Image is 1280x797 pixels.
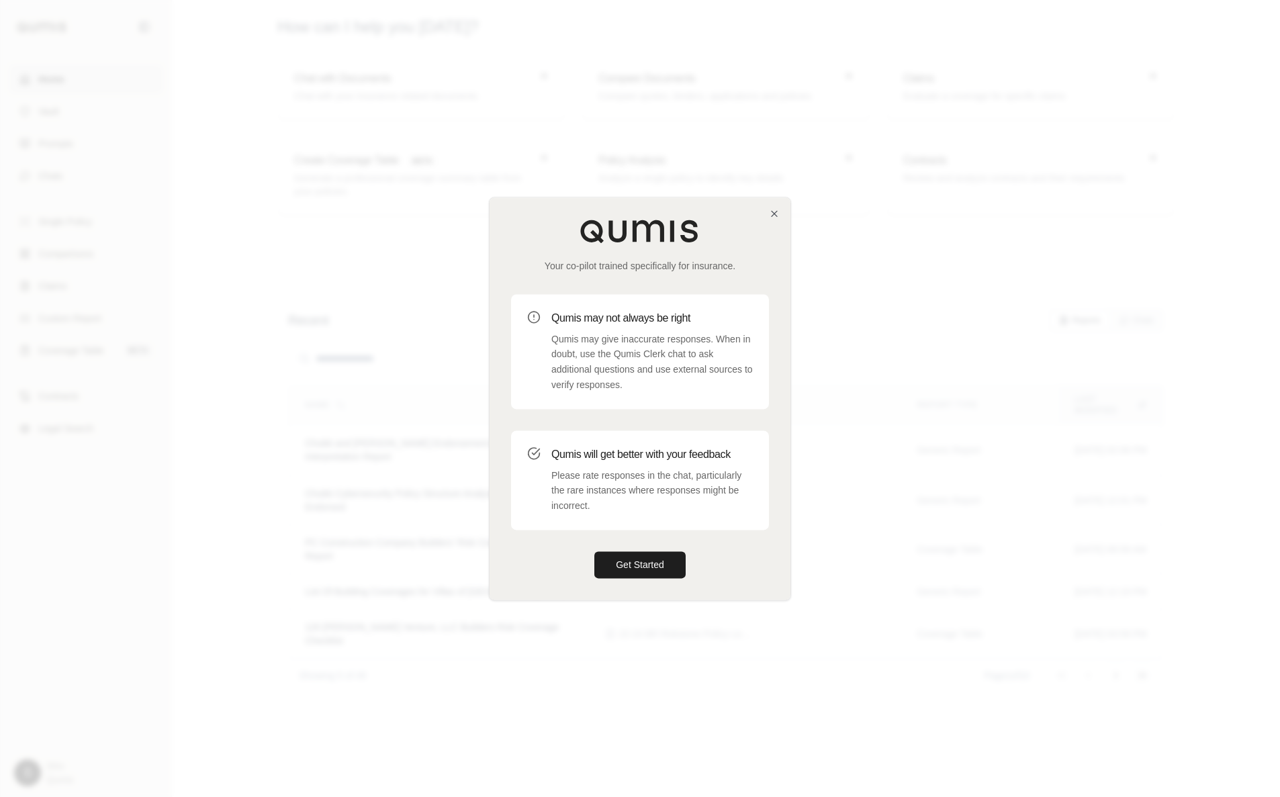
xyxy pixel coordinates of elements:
[580,219,700,243] img: Qumis Logo
[551,447,753,463] h3: Qumis will get better with your feedback
[594,551,686,578] button: Get Started
[511,259,769,273] p: Your co-pilot trained specifically for insurance.
[551,468,753,514] p: Please rate responses in the chat, particularly the rare instances where responses might be incor...
[551,310,753,326] h3: Qumis may not always be right
[551,332,753,393] p: Qumis may give inaccurate responses. When in doubt, use the Qumis Clerk chat to ask additional qu...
